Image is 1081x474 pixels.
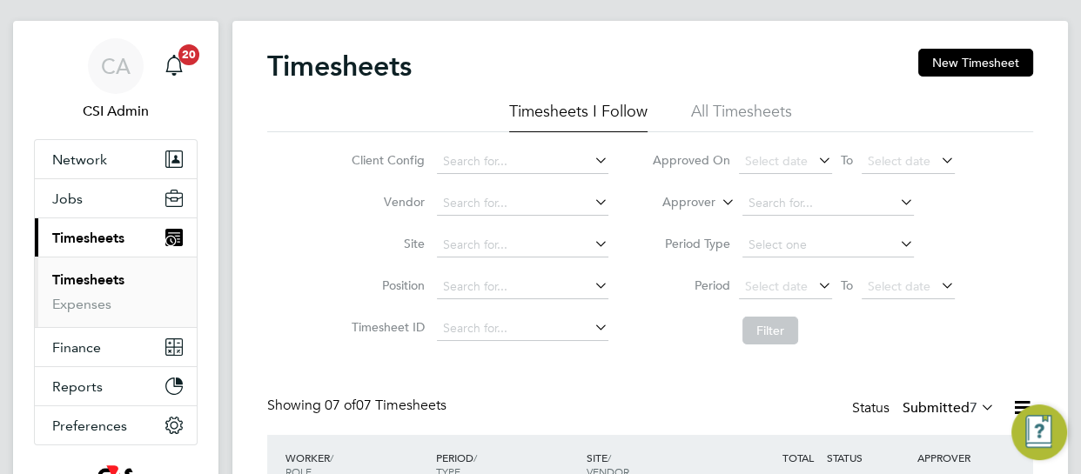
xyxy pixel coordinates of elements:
[637,194,715,211] label: Approver
[742,317,798,344] button: Filter
[52,339,101,356] span: Finance
[35,328,197,366] button: Finance
[437,275,608,299] input: Search for...
[52,296,111,312] a: Expenses
[34,101,198,122] span: CSI Admin
[35,218,197,257] button: Timesheets
[346,236,425,251] label: Site
[34,38,198,122] a: CACSI Admin
[652,277,730,293] label: Period
[742,233,914,257] input: Select one
[330,451,333,464] span: /
[101,55,131,77] span: CA
[970,399,977,417] span: 7
[745,278,808,294] span: Select date
[35,257,197,327] div: Timesheets
[52,151,107,168] span: Network
[346,194,425,210] label: Vendor
[178,44,199,65] span: 20
[325,397,446,414] span: 07 Timesheets
[836,274,858,297] span: To
[346,152,425,168] label: Client Config
[346,277,425,293] label: Position
[346,319,425,335] label: Timesheet ID
[437,233,608,257] input: Search for...
[35,367,197,405] button: Reports
[868,278,930,294] span: Select date
[473,451,477,464] span: /
[822,442,913,473] div: STATUS
[509,101,648,132] li: Timesheets I Follow
[437,150,608,174] input: Search for...
[325,397,356,414] span: 07 of
[437,317,608,341] input: Search for...
[608,451,611,464] span: /
[35,179,197,217] button: Jobs
[157,38,191,94] a: 20
[868,153,930,169] span: Select date
[437,191,608,216] input: Search for...
[691,101,792,132] li: All Timesheets
[652,236,730,251] label: Period Type
[52,417,127,434] span: Preferences
[1011,404,1067,460] button: Engage Resource Center
[918,49,1033,77] button: New Timesheet
[35,140,197,178] button: Network
[782,451,814,464] span: TOTAL
[903,399,995,417] label: Submitted
[52,230,124,246] span: Timesheets
[742,191,914,216] input: Search for...
[652,152,730,168] label: Approved On
[852,397,998,421] div: Status
[267,49,412,83] h2: Timesheets
[52,271,124,288] a: Timesheets
[913,442,1004,473] div: APPROVER
[267,397,450,415] div: Showing
[52,190,83,207] span: Jobs
[52,378,103,395] span: Reports
[35,406,197,444] button: Preferences
[745,153,808,169] span: Select date
[836,149,858,171] span: To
